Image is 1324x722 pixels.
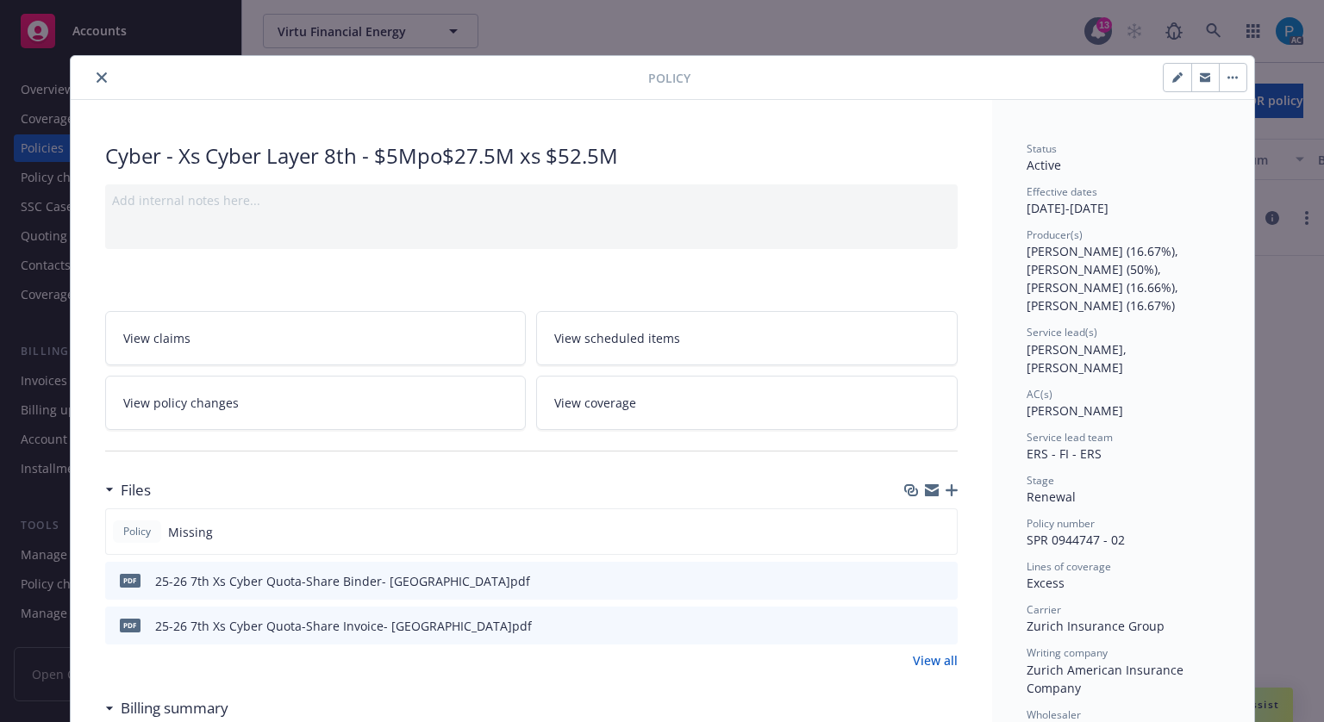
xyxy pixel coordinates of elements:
a: View scheduled items [536,311,958,365]
span: Lines of coverage [1027,559,1111,574]
span: Service lead team [1027,430,1113,445]
span: [PERSON_NAME], [PERSON_NAME] [1027,341,1130,376]
button: download file [908,572,921,590]
div: Files [105,479,151,501]
span: Carrier [1027,602,1061,617]
a: View all [913,651,958,669]
h3: Files [121,479,151,501]
span: [PERSON_NAME] (16.67%), [PERSON_NAME] (50%), [PERSON_NAME] (16.66%), [PERSON_NAME] (16.67%) [1027,243,1182,314]
span: Missing [168,523,213,541]
div: 25-26 7th Xs Cyber Quota-Share Binder- [GEOGRAPHIC_DATA]pdf [155,572,530,590]
span: Service lead(s) [1027,325,1097,339]
span: Writing company [1027,645,1108,660]
div: Cyber - Xs Cyber Layer 8th - $5Mpo$27.5M xs $52.5M [105,141,958,171]
button: preview file [935,572,951,590]
div: Billing summary [105,697,228,719]
span: SPR 0944747 - 02 [1027,532,1125,548]
span: Policy [120,524,154,539]
span: Stage [1027,473,1054,488]
div: Excess [1027,574,1220,592]
span: Effective dates [1027,184,1097,199]
div: [DATE] - [DATE] [1027,184,1220,217]
span: Producer(s) [1027,227,1083,242]
span: Zurich Insurance Group [1027,618,1165,634]
a: View claims [105,311,527,365]
span: View policy changes [123,394,239,412]
span: Policy [648,69,690,87]
a: View policy changes [105,376,527,430]
span: Renewal [1027,489,1076,505]
span: Active [1027,157,1061,173]
h3: Billing summary [121,697,228,719]
span: [PERSON_NAME] [1027,402,1123,419]
button: close [91,67,112,88]
a: View coverage [536,376,958,430]
span: Wholesaler [1027,707,1081,722]
span: View scheduled items [554,329,680,347]
span: pdf [120,574,141,587]
div: Add internal notes here... [112,191,951,209]
span: pdf [120,619,141,632]
button: preview file [935,617,951,635]
button: download file [908,617,921,635]
span: View coverage [554,394,636,412]
span: Zurich American Insurance Company [1027,662,1187,696]
span: ERS - FI - ERS [1027,445,1102,462]
span: AC(s) [1027,387,1052,401]
span: Status [1027,141,1057,156]
span: View claims [123,329,190,347]
div: 25-26 7th Xs Cyber Quota-Share Invoice- [GEOGRAPHIC_DATA]pdf [155,617,532,635]
span: Policy number [1027,516,1095,531]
